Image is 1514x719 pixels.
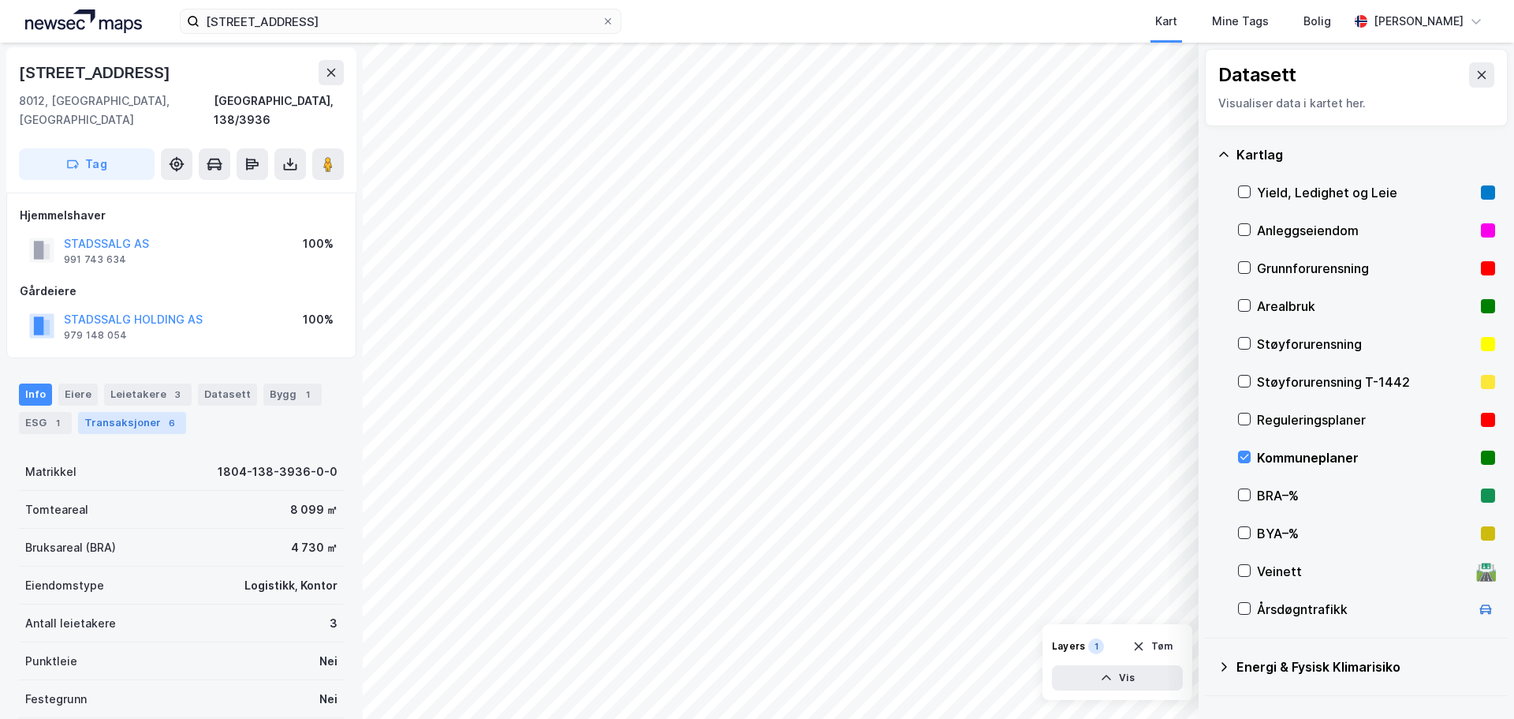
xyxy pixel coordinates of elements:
[25,538,116,557] div: Bruksareal (BRA)
[19,384,52,406] div: Info
[1257,183,1475,202] div: Yield, Ledighet og Leie
[20,206,343,225] div: Hjemmelshaver
[198,384,257,406] div: Datasett
[1257,221,1475,240] div: Anleggseiendom
[1212,12,1269,31] div: Mine Tags
[1122,634,1183,659] button: Tøm
[1257,524,1475,543] div: BYA–%
[1218,62,1296,88] div: Datasett
[1052,665,1183,691] button: Vis
[1052,640,1085,653] div: Layers
[1257,486,1475,505] div: BRA–%
[1374,12,1464,31] div: [PERSON_NAME]
[19,148,155,180] button: Tag
[1257,297,1475,316] div: Arealbruk
[1303,12,1331,31] div: Bolig
[58,384,98,406] div: Eiere
[164,415,180,431] div: 6
[25,652,77,671] div: Punktleie
[200,9,602,33] input: Søk på adresse, matrikkel, gårdeiere, leietakere eller personer
[1257,373,1475,391] div: Støyforurensning T-1442
[1218,94,1494,113] div: Visualiser data i kartet her.
[1435,643,1514,719] iframe: Chat Widget
[170,387,185,403] div: 3
[291,538,337,557] div: 4 730 ㎡
[78,412,186,434] div: Transaksjoner
[19,412,72,434] div: ESG
[300,387,315,403] div: 1
[303,234,334,253] div: 100%
[19,92,214,129] div: 8012, [GEOGRAPHIC_DATA], [GEOGRAPHIC_DATA]
[214,92,344,129] div: [GEOGRAPHIC_DATA], 138/3936
[25,576,104,595] div: Eiendomstype
[20,282,343,301] div: Gårdeiere
[1475,561,1497,582] div: 🛣️
[1257,410,1475,429] div: Reguleringsplaner
[1257,259,1475,278] div: Grunnforurensning
[1257,448,1475,467] div: Kommuneplaner
[1435,643,1514,719] div: Kontrollprogram for chat
[64,329,127,342] div: 979 148 054
[218,462,337,481] div: 1804-138-3936-0-0
[104,384,192,406] div: Leietakere
[290,500,337,519] div: 8 099 ㎡
[1236,145,1495,164] div: Kartlag
[1257,562,1470,581] div: Veinett
[25,9,142,33] img: logo.a4113a55bc3d86da70a041830d287a7e.svg
[19,60,173,85] div: [STREET_ADDRESS]
[244,576,337,595] div: Logistikk, Kontor
[1088,638,1104,654] div: 1
[319,690,337,709] div: Nei
[1155,12,1177,31] div: Kart
[25,462,76,481] div: Matrikkel
[330,614,337,633] div: 3
[25,690,87,709] div: Festegrunn
[263,384,322,406] div: Bygg
[25,500,88,519] div: Tomteareal
[319,652,337,671] div: Nei
[1257,600,1470,619] div: Årsdøgntrafikk
[303,310,334,329] div: 100%
[25,614,116,633] div: Antall leietakere
[1236,657,1495,676] div: Energi & Fysisk Klimarisiko
[1257,335,1475,354] div: Støyforurensning
[64,253,126,266] div: 991 743 634
[50,415,65,431] div: 1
